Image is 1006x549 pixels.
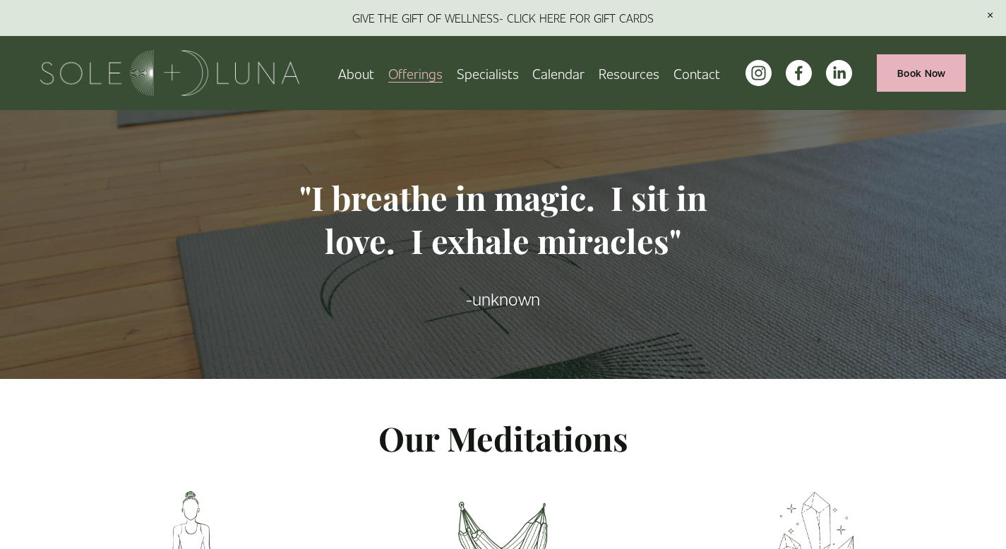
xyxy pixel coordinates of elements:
img: Sole + Luna [40,50,299,96]
a: Contact [673,61,720,85]
a: About [338,61,374,85]
a: Book Now [877,54,966,92]
a: facebook-unauth [786,60,812,86]
p: Our Meditations [40,412,966,465]
span: Resources [599,62,659,84]
a: LinkedIn [826,60,852,86]
a: instagram-unauth [745,60,772,86]
a: Calendar [532,61,585,85]
a: Specialists [457,61,519,85]
a: folder dropdown [388,61,443,85]
a: folder dropdown [599,61,659,85]
p: -unknown [272,285,735,313]
h2: "I breathe in magic. I sit in love. I exhale miracles" [272,176,735,263]
span: Offerings [388,62,443,84]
